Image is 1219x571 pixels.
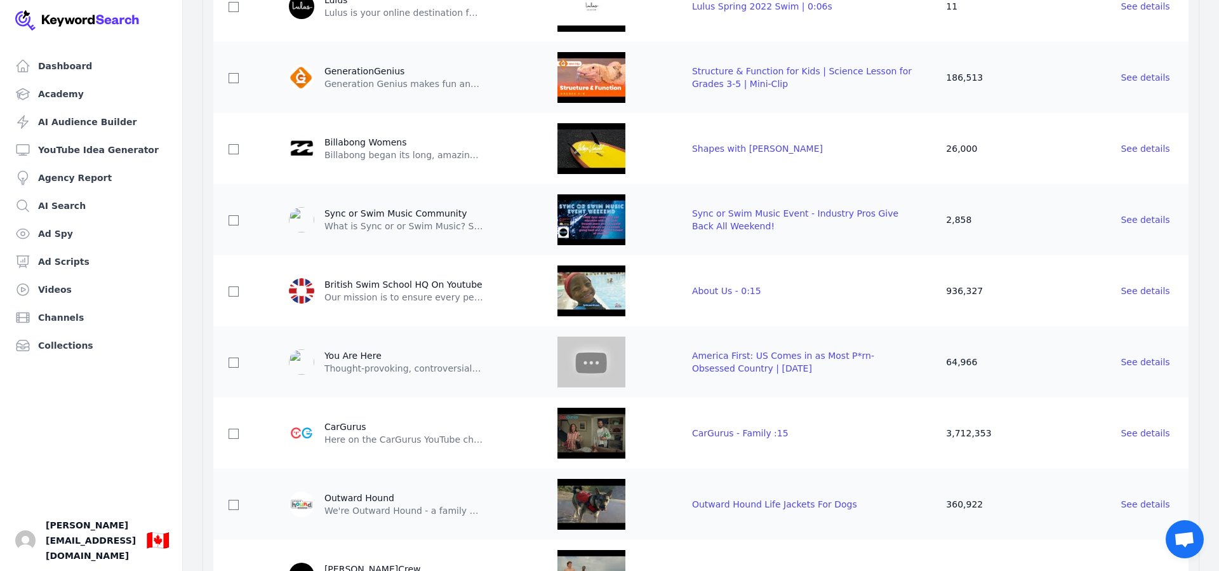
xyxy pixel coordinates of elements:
[10,165,172,191] a: Agency Report
[946,499,983,509] span: 360,922
[229,215,239,225] input: Toggle Row Selected
[1121,1,1169,11] span: See details
[10,53,172,79] a: Dashboard
[1121,215,1169,225] span: See details
[1121,428,1169,438] span: See details
[10,221,172,246] a: Ad Spy
[946,144,977,154] span: 26,000
[324,349,483,362] div: You Are Here
[692,1,832,11] span: Lulus Spring 2022 Swim | 0:06s
[324,149,483,161] p: Billabong began its long, amazing ride in [DATE] on the Gold Coast of [GEOGRAPHIC_DATA]. It all s...
[946,1,957,11] span: 11
[692,208,898,231] span: Sync or Swim Music Event - Industry Pros Give Back All Weekend!
[10,305,172,330] a: Channels
[229,286,239,297] input: Toggle Row Selected
[324,207,483,220] div: Sync or Swim Music Community
[10,81,172,107] a: Academy
[146,528,170,553] button: 🇨🇦
[1121,499,1169,509] span: See details
[46,518,136,563] span: [PERSON_NAME][EMAIL_ADDRESS][DOMAIN_NAME]
[324,433,483,446] p: Here on the CarGurus YouTube channel you'll find reviews of the latest new cars on sale. Our team...
[324,278,483,291] div: British Swim School HQ On Youtube
[324,220,483,232] p: What is Sync or or Swim Music? Sync or Swim Music of sync focused musicians working toward succes...
[229,500,239,510] input: Toggle Row Selected
[1166,520,1204,558] div: Open chat
[528,52,655,103] img: default.jpg
[946,357,977,367] span: 64,966
[10,193,172,218] a: AI Search
[10,277,172,302] a: Videos
[324,77,483,90] p: Generation Genius makes fun and educational science videos that help kids learn. We currently cov...
[692,144,823,154] span: Shapes with [PERSON_NAME]
[324,420,483,433] div: CarGurus
[324,291,483,304] p: Our mission is to ensure every person, regardless of age or ability, has the opportunity to becom...
[229,429,239,439] input: Toggle Row Selected
[528,194,655,245] img: default.jpg
[528,408,655,459] img: default.jpg
[692,286,761,296] span: About Us - 0:15
[528,123,655,174] img: default.jpg
[692,351,874,373] span: America First: US Comes in as Most P*rn-Obsessed Country | [DATE]
[692,66,912,89] span: Structure & Function for Kids | Science Lesson for Grades 3-5 | Mini-Clip
[324,504,483,517] p: We're Outward Hound - a family of pet brands making cool stuff for pets and pet parents. We cover...
[946,215,971,225] span: 2,858
[946,428,991,438] span: 3,712,353
[324,362,483,375] p: Thought-provoking, controversial, and hilarious! [PERSON_NAME] and [GEOGRAPHIC_DATA] as they diss...
[10,333,172,358] a: Collections
[324,6,483,19] p: Lulus is your online destination for chic and on-trend fashion! Shop now: [DOMAIN_NAME] ♥ #lovelu...
[1121,357,1169,367] span: See details
[692,428,789,438] span: CarGurus - Family :15
[146,529,170,552] div: 🇨🇦
[528,265,655,316] img: default.jpg
[229,144,239,154] input: Toggle Row Selected
[324,65,483,77] div: GenerationGenius
[15,10,140,30] img: Your Company
[229,358,239,368] input: Toggle Row Selected
[10,109,172,135] a: AI Audience Builder
[946,72,983,83] span: 186,513
[229,73,239,83] input: Toggle Row Selected
[1121,286,1169,296] span: See details
[324,136,483,149] div: Billabong Womens
[528,479,655,530] img: default.jpg
[528,337,655,387] img: default.jpg
[1121,144,1169,154] span: See details
[15,530,36,551] button: Open user button
[692,499,857,509] span: Outward Hound Life Jackets For Dogs
[946,286,983,296] span: 936,327
[10,137,172,163] a: YouTube Idea Generator
[1121,72,1169,83] span: See details
[324,492,483,504] div: Outward Hound
[10,249,172,274] a: Ad Scripts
